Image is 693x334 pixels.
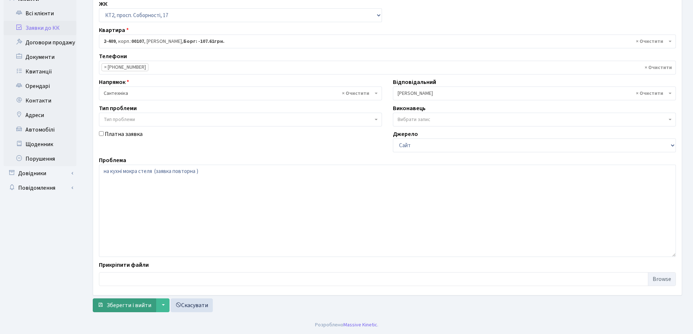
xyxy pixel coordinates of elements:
span: Видалити всі елементи [645,64,672,71]
a: Автомобілі [4,122,76,137]
a: Квитанції [4,64,76,79]
span: Сантехніка [99,86,382,100]
span: Видалити всі елементи [636,90,663,97]
label: Квартира [99,26,129,35]
b: Борг: -107.61грн. [183,38,224,45]
label: Платна заявка [105,130,143,138]
span: Тип проблеми [104,116,135,123]
label: Відповідальний [393,78,436,86]
a: Щоденник [4,137,76,152]
a: Massive Kinetic [343,321,377,329]
span: Вибрати запис [398,116,430,123]
label: Напрямок [99,78,129,86]
label: Проблема [99,156,126,165]
a: Довідники [4,166,76,181]
span: Видалити всі елементи [342,90,369,97]
label: Виконавець [393,104,426,113]
a: Заявки до КК [4,21,76,35]
a: Договори продажу [4,35,76,50]
span: Видалити всі елементи [636,38,663,45]
div: Розроблено . [315,321,378,329]
b: 00107 [131,38,144,45]
b: 2-409 [104,38,116,45]
a: Контакти [4,93,76,108]
button: Зберегти і вийти [93,298,156,312]
span: Зберегти і вийти [107,301,151,309]
a: Адреси [4,108,76,122]
span: × [104,64,107,71]
a: Всі клієнти [4,6,76,21]
span: <b>2-409</b>, корп.: <b>00107</b>, Рамішвілі Олександр Раульович, <b>Борг: -107.61грн.</b> [99,35,676,48]
li: (097) 547-89-10 [101,63,148,71]
a: Повідомлення [4,181,76,195]
a: Орендарі [4,79,76,93]
span: Сантехніка [104,90,373,97]
a: Документи [4,50,76,64]
label: Телефони [99,52,127,61]
span: <b>2-409</b>, корп.: <b>00107</b>, Рамішвілі Олександр Раульович, <b>Борг: -107.61грн.</b> [104,38,667,45]
a: Скасувати [171,298,213,312]
label: Джерело [393,130,418,138]
span: Тихонов М.М. [398,90,667,97]
a: Порушення [4,152,76,166]
span: Тихонов М.М. [393,86,676,100]
label: Прикріпити файли [99,261,149,269]
label: Тип проблеми [99,104,137,113]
